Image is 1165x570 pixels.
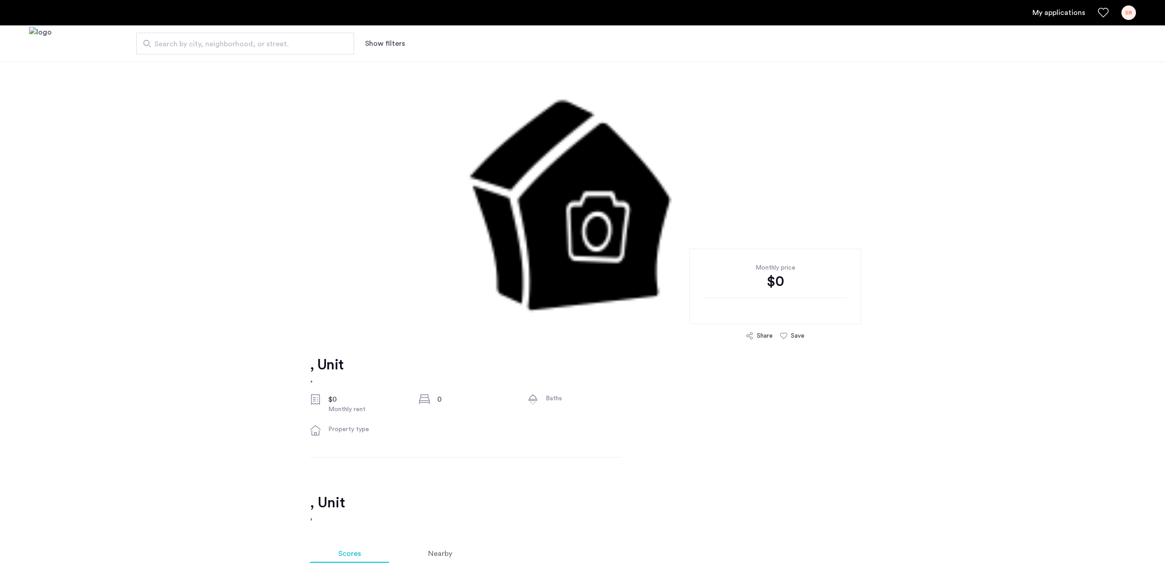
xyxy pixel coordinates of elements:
h2: , [310,374,343,385]
img: logo [29,27,52,61]
div: $0 [328,394,405,405]
a: Cazamio logo [29,27,52,61]
div: Monthly rent [328,405,405,414]
a: My application [1032,7,1085,18]
div: Property type [328,425,405,434]
div: Monthly price [704,263,847,272]
div: Save [791,331,805,340]
a: , Unit, [310,356,343,385]
button: Show or hide filters [365,38,405,49]
div: Share [757,331,773,340]
span: Nearby [428,550,452,557]
div: $0 [704,272,847,290]
img: 2.gif [210,62,955,334]
h1: , Unit [310,356,343,374]
div: 0 [437,394,513,405]
span: Search by city, neighborhood, or street. [154,39,329,49]
a: Favorites [1098,7,1109,18]
div: SR [1121,5,1136,20]
h3: , [310,512,855,523]
input: Apartment Search [136,33,354,54]
span: Scores [338,550,361,557]
h2: , Unit [310,494,855,512]
div: Baths [546,394,622,403]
